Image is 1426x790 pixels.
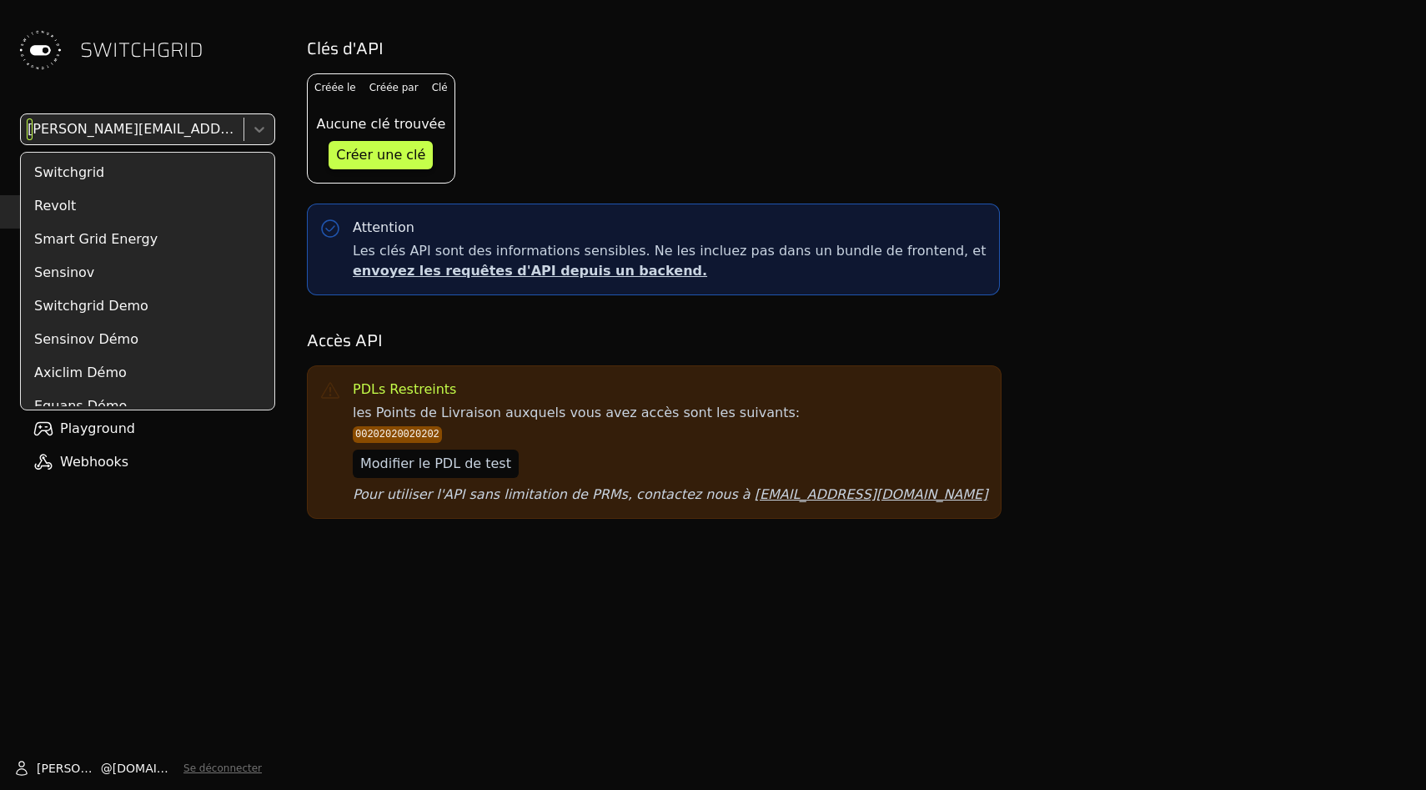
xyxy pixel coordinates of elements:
[353,486,987,502] i: Pour utiliser l'API sans limitation de PRMs, contactez nous à
[353,380,456,400] div: PDLs Restreints
[307,37,1403,60] h2: Clés d'API
[336,145,425,165] div: Créer une clé
[80,37,203,63] span: SWITCHGRID
[329,141,433,169] button: Créer une clé
[307,329,1403,352] h2: Accès API
[101,760,113,777] span: @
[24,156,271,189] div: Switchgrid
[755,486,988,502] a: [EMAIL_ADDRESS][DOMAIN_NAME]
[24,390,271,423] div: Equans Démo
[353,261,986,281] p: envoyez les requêtes d'API depuis un backend.
[13,23,67,77] img: Switchgrid Logo
[425,74,454,101] th: Clé
[24,256,271,289] div: Sensinov
[24,323,271,356] div: Sensinov Démo
[308,74,363,101] th: Créée le
[363,74,425,101] th: Créée par
[113,760,177,777] span: [DOMAIN_NAME]
[353,241,986,281] span: Les clés API sont des informations sensibles. Ne les incluez pas dans un bundle de frontend, et
[353,426,442,443] code: 00202020020202
[316,114,445,134] span: Aucune clé trouvée
[360,454,511,474] div: Modifier le PDL de test
[24,189,271,223] div: Revolt
[353,218,414,238] div: Attention
[37,760,101,777] span: [PERSON_NAME]
[183,762,262,775] button: Se déconnecter
[24,289,271,323] div: Switchgrid Demo
[353,403,987,505] p: les Points de Livraison auxquels vous avez accès sont les suivants:
[24,223,271,256] div: Smart Grid Energy
[353,450,519,478] button: Modifier le PDL de test
[24,356,271,390] div: Axiclim Démo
